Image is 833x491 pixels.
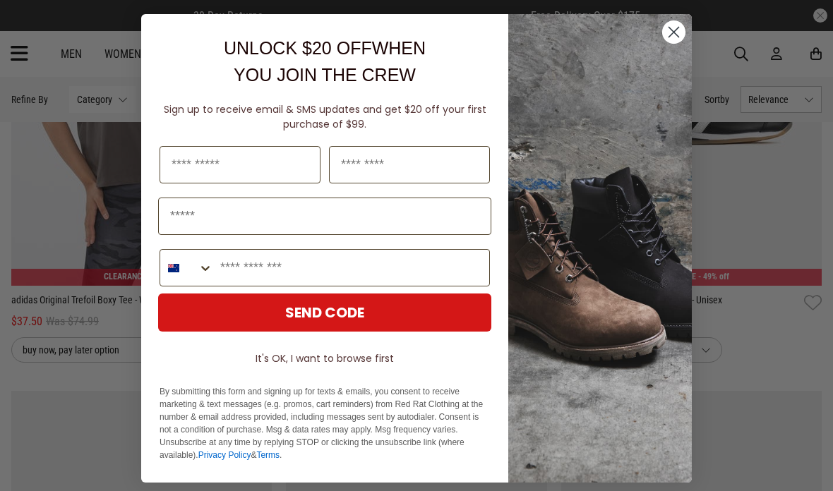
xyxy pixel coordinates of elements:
p: By submitting this form and signing up for texts & emails, you consent to receive marketing & tex... [160,385,490,461]
input: First Name [160,146,320,183]
input: Email [158,198,491,235]
span: YOU JOIN THE CREW [234,65,416,85]
button: Open LiveChat chat widget [11,6,54,48]
span: WHEN [372,38,426,58]
button: SEND CODE [158,293,491,332]
img: New Zealand [168,262,179,274]
span: UNLOCK $20 OFF [224,38,372,58]
span: Sign up to receive email & SMS updates and get $20 off your first purchase of $99. [164,102,486,131]
a: Terms [256,450,280,460]
img: f7662613-148e-4c88-9575-6c6b5b55a647.jpeg [508,14,692,483]
button: Close dialog [661,20,686,44]
a: Privacy Policy [198,450,251,460]
button: Search Countries [160,250,213,286]
button: It's OK, I want to browse first [158,346,491,371]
